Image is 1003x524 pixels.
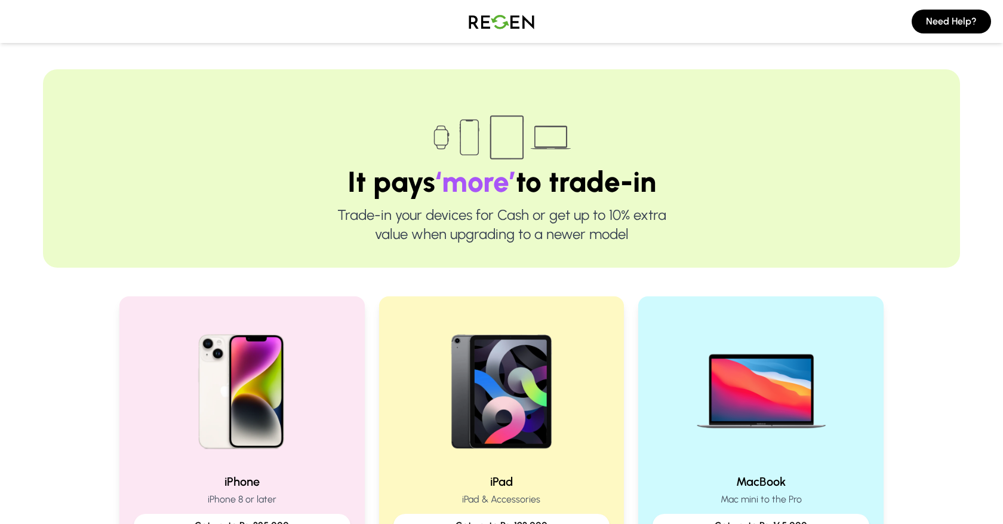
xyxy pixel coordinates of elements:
img: MacBook [685,311,838,464]
img: Logo [460,5,543,38]
button: Need Help? [912,10,991,33]
h2: MacBook [653,473,869,490]
img: iPhone [165,311,318,464]
p: Mac mini to the Pro [653,492,869,507]
h2: iPad [393,473,610,490]
img: Trade-in devices [427,108,576,167]
h1: It pays to trade-in [81,167,922,196]
p: iPad & Accessories [393,492,610,507]
span: ‘more’ [435,164,516,199]
p: Trade-in your devices for Cash or get up to 10% extra value when upgrading to a newer model [81,206,922,244]
p: iPhone 8 or later [134,492,350,507]
img: iPad [425,311,578,464]
h2: iPhone [134,473,350,490]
